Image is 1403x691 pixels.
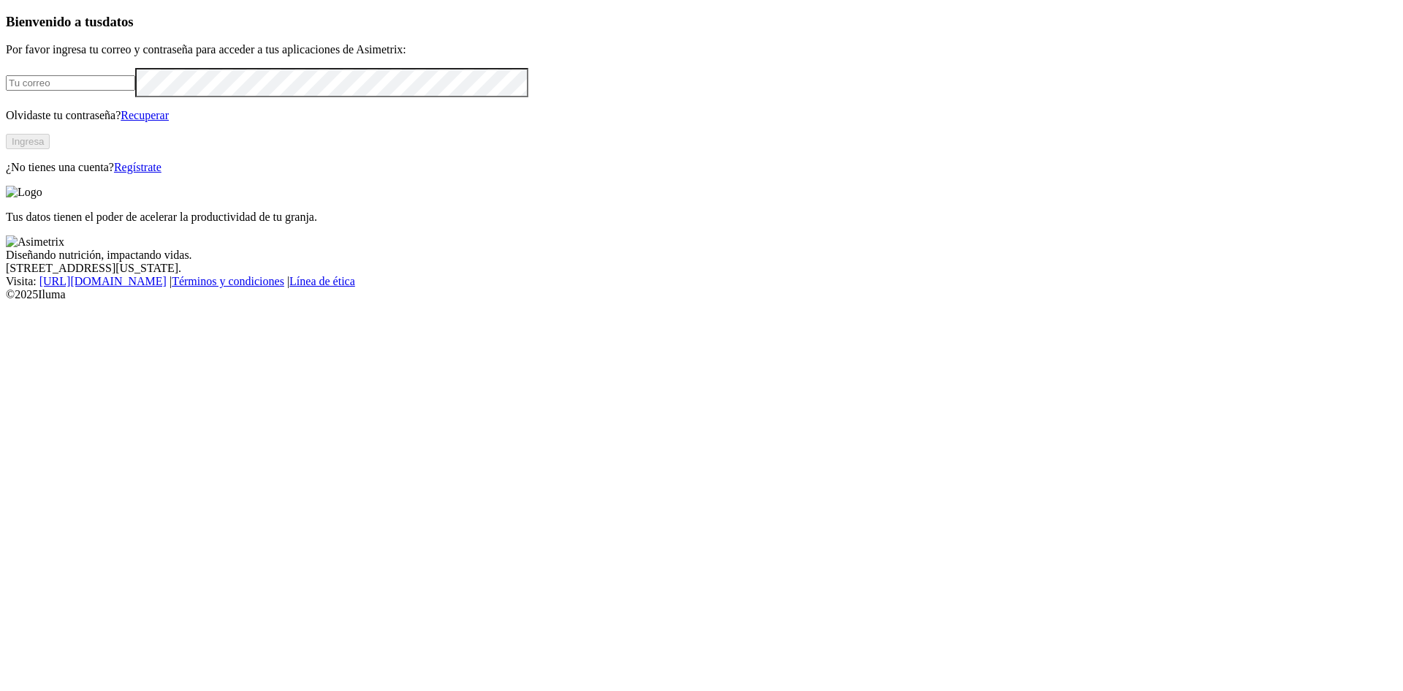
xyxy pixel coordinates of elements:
[6,249,1397,262] div: Diseñando nutrición, impactando vidas.
[114,161,161,173] a: Regístrate
[6,186,42,199] img: Logo
[6,109,1397,122] p: Olvidaste tu contraseña?
[102,14,134,29] span: datos
[6,262,1397,275] div: [STREET_ADDRESS][US_STATE].
[6,43,1397,56] p: Por favor ingresa tu correo y contraseña para acceder a tus aplicaciones de Asimetrix:
[39,275,167,287] a: [URL][DOMAIN_NAME]
[6,14,1397,30] h3: Bienvenido a tus
[6,288,1397,301] div: © 2025 Iluma
[6,75,135,91] input: Tu correo
[6,275,1397,288] div: Visita : | |
[172,275,284,287] a: Términos y condiciones
[6,235,64,249] img: Asimetrix
[6,134,50,149] button: Ingresa
[121,109,169,121] a: Recuperar
[6,211,1397,224] p: Tus datos tienen el poder de acelerar la productividad de tu granja.
[6,161,1397,174] p: ¿No tienes una cuenta?
[289,275,355,287] a: Línea de ética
